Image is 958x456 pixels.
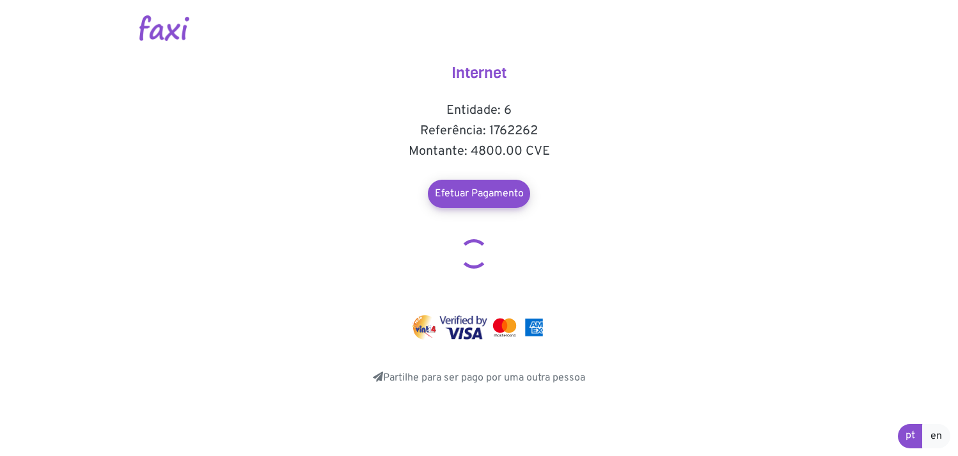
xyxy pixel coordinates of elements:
[439,315,487,340] img: visa
[412,315,437,340] img: vinti4
[922,424,950,448] a: en
[351,103,607,118] h5: Entidade: 6
[351,144,607,159] h5: Montante: 4800.00 CVE
[490,315,519,340] img: mastercard
[373,372,585,384] a: Partilhe para ser pago por uma outra pessoa
[351,123,607,139] h5: Referência: 1762262
[898,424,923,448] a: pt
[428,180,530,208] a: Efetuar Pagamento
[351,64,607,83] h4: Internet
[522,315,546,340] img: mastercard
